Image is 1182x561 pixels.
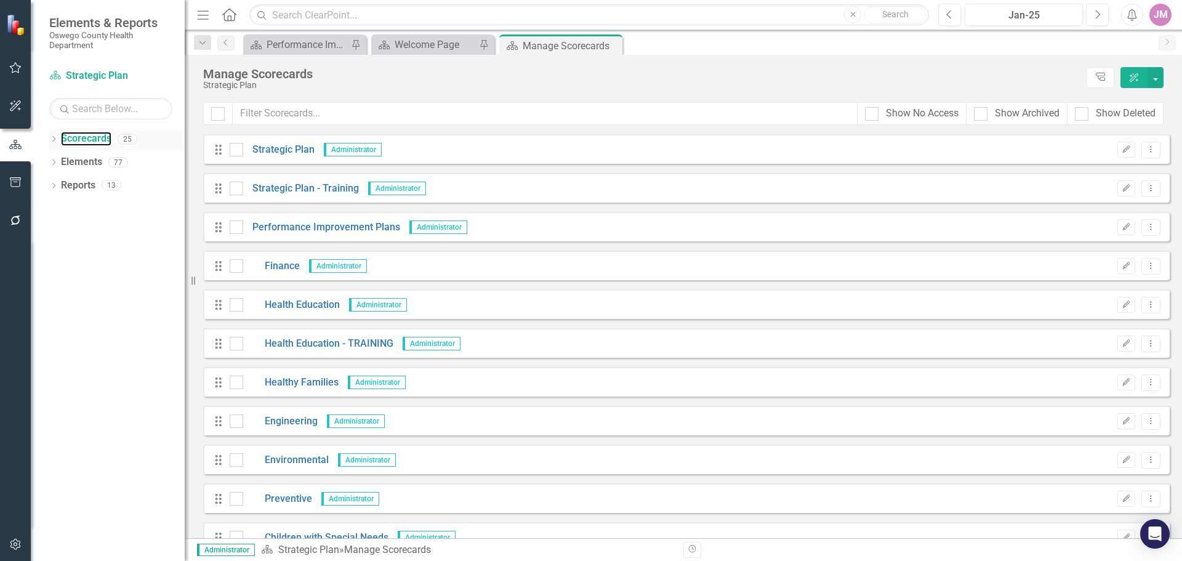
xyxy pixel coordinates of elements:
[324,143,382,156] span: Administrator
[102,180,121,191] div: 13
[243,298,340,312] a: Health Education
[995,107,1059,121] div: Show Archived
[197,544,255,556] span: Administrator
[243,337,393,351] a: Health Education - TRAINING
[348,376,406,389] span: Administrator
[108,157,128,167] div: 77
[243,531,388,545] a: Children with Special Needs
[49,69,172,83] a: Strategic Plan
[243,492,312,506] a: Preventive
[49,98,172,119] input: Search Below...
[246,37,348,52] a: Performance Improvement Plans
[886,107,959,121] div: Show No Access
[49,15,172,30] span: Elements & Reports
[61,155,102,169] a: Elements
[1140,519,1170,549] div: Open Intercom Messenger
[398,531,456,544] span: Administrator
[864,6,926,23] button: Search
[243,143,315,157] a: Strategic Plan
[261,543,674,557] div: » Manage Scorecards
[349,298,407,312] span: Administrator
[61,132,111,146] a: Scorecards
[403,337,460,350] span: Administrator
[6,14,28,35] img: ClearPoint Strategy
[243,453,329,467] a: Environmental
[338,453,396,467] span: Administrator
[278,544,339,555] a: Strategic Plan
[243,414,318,429] a: Engineering
[61,179,95,193] a: Reports
[243,220,400,235] a: Performance Improvement Plans
[1149,4,1172,26] button: JM
[203,67,1080,81] div: Manage Scorecards
[267,37,348,52] div: Performance Improvement Plans
[249,4,929,26] input: Search ClearPoint...
[203,81,1080,90] div: Strategic Plan
[1096,107,1156,121] div: Show Deleted
[969,8,1079,23] div: Jan-25
[309,259,367,273] span: Administrator
[965,4,1083,26] button: Jan-25
[321,492,379,506] span: Administrator
[243,259,300,273] a: Finance
[49,30,172,50] small: Oswego County Health Department
[409,220,467,234] span: Administrator
[243,182,359,196] a: Strategic Plan - Training
[395,37,476,52] div: Welcome Page
[327,414,385,428] span: Administrator
[368,182,426,195] span: Administrator
[232,102,858,125] input: Filter Scorecards...
[374,37,476,52] a: Welcome Page
[882,9,909,19] span: Search
[243,376,339,390] a: Healthy Families
[118,134,137,144] div: 25
[523,38,619,54] div: Manage Scorecards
